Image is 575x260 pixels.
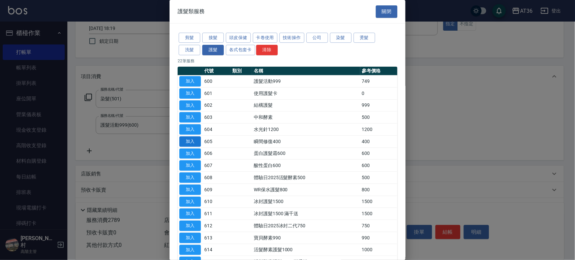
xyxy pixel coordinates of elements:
[202,45,224,55] button: 護髮
[253,33,278,43] button: 卡卷使用
[360,87,397,99] td: 0
[306,33,328,43] button: 公司
[179,100,201,111] button: 加入
[203,184,231,196] td: 609
[252,232,360,244] td: 寶貝酵素990
[360,184,397,196] td: 800
[203,124,231,136] td: 604
[252,160,360,172] td: 酸性蛋白600
[203,172,231,184] td: 608
[179,149,201,159] button: 加入
[179,33,200,43] button: 剪髮
[179,245,201,255] button: 加入
[360,75,397,88] td: 749
[179,233,201,243] button: 加入
[203,220,231,232] td: 612
[203,111,231,124] td: 603
[203,135,231,148] td: 605
[252,99,360,111] td: 結構護髮
[354,33,375,43] button: 燙髮
[202,33,224,43] button: 接髮
[203,99,231,111] td: 602
[203,244,231,256] td: 614
[226,45,255,55] button: 各式包套卡
[360,99,397,111] td: 999
[203,67,231,75] th: 代號
[360,111,397,124] td: 500
[179,76,201,87] button: 加入
[256,45,278,55] button: 清除
[179,197,201,207] button: 加入
[252,75,360,88] td: 護髮活動999
[179,112,201,123] button: 加入
[178,8,205,15] span: 護髮類服務
[252,148,360,160] td: 蛋白護髮霜600
[179,208,201,219] button: 加入
[252,87,360,99] td: 使用護髮卡
[360,124,397,136] td: 1200
[252,111,360,124] td: 中和酵素
[252,124,360,136] td: 水光針1200
[252,220,360,232] td: 體驗日2025冰封二代750
[203,208,231,220] td: 611
[360,135,397,148] td: 400
[360,67,397,75] th: 參考價格
[252,172,360,184] td: 體驗日2025活髮酵素500
[179,185,201,195] button: 加入
[376,5,397,18] button: 關閉
[360,196,397,208] td: 1500
[360,232,397,244] td: 990
[203,160,231,172] td: 607
[226,33,251,43] button: 頭皮保健
[179,45,200,55] button: 洗髮
[179,221,201,231] button: 加入
[360,148,397,160] td: 600
[252,208,360,220] td: 冰封護髮1500 滿千送
[360,160,397,172] td: 600
[179,136,201,147] button: 加入
[203,232,231,244] td: 613
[179,124,201,135] button: 加入
[330,33,352,43] button: 染髮
[360,244,397,256] td: 1000
[179,160,201,171] button: 加入
[179,88,201,99] button: 加入
[360,172,397,184] td: 500
[279,33,304,43] button: 技術操作
[179,172,201,183] button: 加入
[252,244,360,256] td: 活髮酵素護髮1000
[178,58,397,64] p: 22 筆服務
[252,67,360,75] th: 名稱
[231,67,252,75] th: 類別
[252,196,360,208] td: 冰封護髮1500
[203,148,231,160] td: 606
[203,75,231,88] td: 600
[203,87,231,99] td: 601
[252,184,360,196] td: WR保水護髮800
[360,220,397,232] td: 750
[252,135,360,148] td: 瞬間修復400
[203,196,231,208] td: 610
[360,208,397,220] td: 1500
